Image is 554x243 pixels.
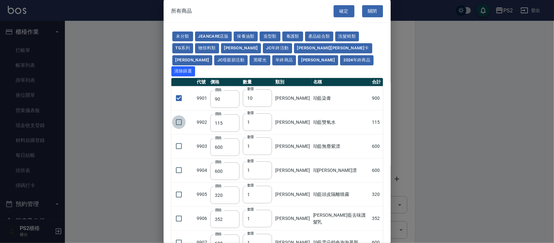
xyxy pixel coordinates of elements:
label: 價格 [215,184,222,188]
td: [PERSON_NAME] [274,158,311,182]
td: 珀藍雙氧水 [312,110,371,134]
button: [PERSON_NAME] [172,55,213,65]
th: 價格 [209,78,241,86]
label: 價格 [215,135,222,140]
th: 代號 [195,78,209,86]
td: 600 [371,134,383,158]
label: 價格 [215,232,222,237]
span: 所有商品 [171,8,192,14]
button: [PERSON_NAME] [298,55,338,65]
label: 價格 [215,160,222,164]
button: JeanCare店販 [195,32,232,42]
td: 352 [371,207,383,231]
td: 9904 [195,158,209,182]
button: 保養油類 [234,32,258,42]
button: 清除篩選 [171,66,195,76]
th: 類別 [274,78,311,86]
td: [PERSON_NAME] [274,86,311,110]
td: 9903 [195,134,209,158]
label: 數量 [247,110,254,115]
button: JC母親節活動 [214,55,248,65]
label: 數量 [247,183,254,188]
td: 320 [371,183,383,207]
button: 年終商品 [272,55,296,65]
label: 數量 [247,86,254,91]
td: 珀[PERSON_NAME]漂 [312,158,371,182]
td: [PERSON_NAME] [274,110,311,134]
th: 合計 [371,78,383,86]
button: 關閉 [362,5,383,17]
td: 珀藍染膏 [312,86,371,110]
label: 數量 [247,134,254,139]
button: 2024年終商品 [340,55,374,65]
button: JC年終活動 [263,43,292,53]
label: 數量 [247,207,254,212]
td: 珀藍無塵紫漂 [312,134,371,158]
button: TG系列 [172,43,193,53]
th: 數量 [241,78,274,86]
button: 確定 [334,5,354,17]
td: 115 [371,110,383,134]
td: [PERSON_NAME] [274,207,311,231]
th: 名稱 [312,78,371,86]
td: [PERSON_NAME] [274,134,311,158]
label: 價格 [215,111,222,116]
button: 養護類 [282,32,303,42]
button: 物領料類 [195,43,219,53]
label: 數量 [247,159,254,163]
label: 價格 [215,208,222,212]
button: 洗髮精類 [335,32,359,42]
label: 價格 [215,87,222,92]
button: 未分類 [172,32,193,42]
td: 900 [371,86,383,110]
td: 珀藍頭皮隔離噴霧 [312,183,371,207]
button: [PERSON_NAME] [221,43,261,53]
button: 產品組合類 [305,32,333,42]
td: [PERSON_NAME]藍去味護髮乳 [312,207,371,231]
button: 黑曜光 [250,55,270,65]
button: [PERSON_NAME][PERSON_NAME]卡 [294,43,372,53]
label: 數量 [247,231,254,236]
button: 造型類 [260,32,280,42]
td: [PERSON_NAME] [274,183,311,207]
td: 9902 [195,110,209,134]
td: 600 [371,158,383,182]
td: 9901 [195,86,209,110]
td: 9906 [195,207,209,231]
td: 9905 [195,183,209,207]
